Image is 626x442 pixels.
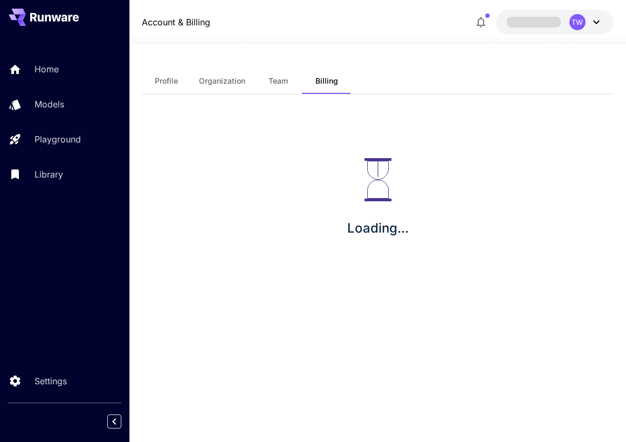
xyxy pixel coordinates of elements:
[569,14,586,30] div: TW
[115,412,129,431] div: Collapse sidebar
[155,76,178,86] span: Profile
[496,10,614,35] button: TW
[347,219,409,238] p: Loading...
[315,76,338,86] span: Billing
[142,16,210,29] a: Account & Billing
[142,16,210,29] nav: breadcrumb
[35,98,64,111] p: Models
[199,76,245,86] span: Organization
[35,375,67,387] p: Settings
[107,414,121,429] button: Collapse sidebar
[35,133,81,146] p: Playground
[35,168,63,181] p: Library
[269,76,288,86] span: Team
[35,63,59,76] p: Home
